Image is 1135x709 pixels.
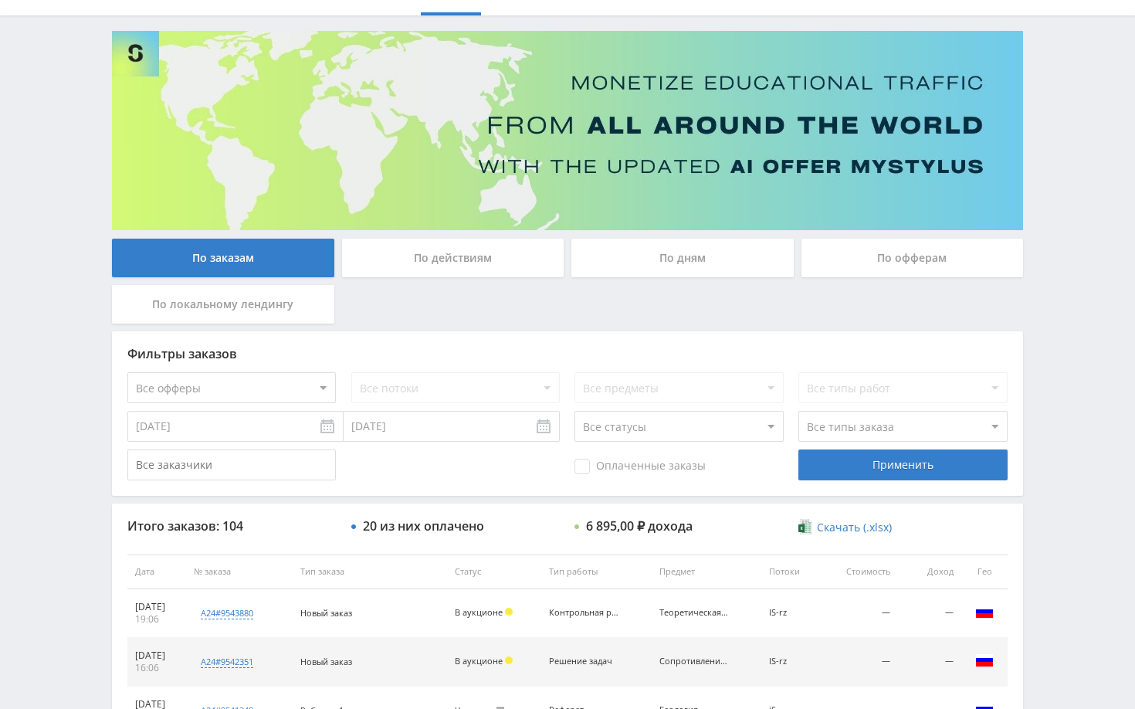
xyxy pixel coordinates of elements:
[975,602,994,621] img: rus.png
[898,555,961,589] th: Доход
[769,608,814,618] div: IS-rz
[293,555,447,589] th: Тип заказа
[817,521,892,534] span: Скачать (.xlsx)
[652,555,761,589] th: Предмет
[127,519,336,533] div: Итого заказов: 104
[342,239,564,277] div: По действиям
[455,655,503,667] span: В аукционе
[798,519,811,534] img: xlsx
[769,656,814,667] div: IS-rz
[363,519,484,533] div: 20 из них оплачено
[898,638,961,687] td: —
[801,239,1024,277] div: По офферам
[798,449,1007,480] div: Применить
[505,656,513,664] span: Холд
[300,656,352,667] span: Новый заказ
[822,638,899,687] td: —
[186,555,292,589] th: № заказа
[201,607,253,619] div: a24#9543880
[201,656,253,668] div: a24#9542351
[447,555,542,589] th: Статус
[455,606,503,618] span: В аукционе
[112,31,1023,230] img: Banner
[961,555,1008,589] th: Гео
[127,449,336,480] input: Все заказчики
[571,239,794,277] div: По дням
[549,656,618,667] div: Решение задач
[135,650,178,662] div: [DATE]
[659,608,729,618] div: Теоретическая механика
[300,607,352,619] span: Новый заказ
[975,651,994,670] img: rus.png
[549,608,618,618] div: Контрольная работа
[505,608,513,616] span: Холд
[659,656,729,667] div: Сопротивление материалов
[127,347,1008,361] div: Фильтры заказов
[127,555,186,589] th: Дата
[822,555,899,589] th: Стоимость
[798,520,891,535] a: Скачать (.xlsx)
[135,601,178,613] div: [DATE]
[135,662,178,674] div: 16:06
[574,459,706,474] span: Оплаченные заказы
[761,555,822,589] th: Потоки
[898,589,961,638] td: —
[822,589,899,638] td: —
[586,519,693,533] div: 6 895,00 ₽ дохода
[135,613,178,626] div: 19:06
[541,555,651,589] th: Тип работы
[112,239,334,277] div: По заказам
[112,285,334,324] div: По локальному лендингу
